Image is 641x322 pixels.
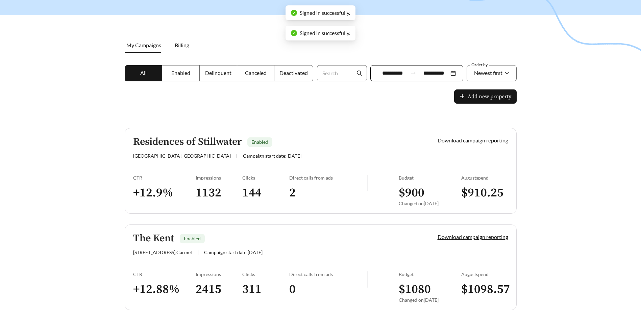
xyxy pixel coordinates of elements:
[242,175,289,181] div: Clicks
[242,185,289,200] h3: 144
[438,234,508,240] a: Download campaign reporting
[300,30,350,36] span: Signed in successfully.
[133,185,196,200] h3: + 12.9 %
[460,93,465,100] span: plus
[468,92,511,101] span: Add new property
[399,175,461,181] div: Budget
[399,185,461,200] h3: $ 900
[367,271,368,288] img: line
[196,282,243,297] h3: 2415
[399,282,461,297] h3: $ 1080
[140,70,147,76] span: All
[126,42,161,48] span: My Campaigns
[279,70,308,76] span: Deactivated
[300,9,350,16] span: Signed in successfully.
[175,42,189,48] span: Billing
[205,70,231,76] span: Delinquent
[133,249,192,255] span: [STREET_ADDRESS] , Carmel
[289,271,367,277] div: Direct calls from ads
[410,70,416,76] span: swap-right
[367,175,368,191] img: line
[399,297,461,303] div: Changed on [DATE]
[461,185,508,200] h3: $ 910.25
[133,175,196,181] div: CTR
[242,282,289,297] h3: 311
[356,70,363,76] span: search
[133,233,174,244] h5: The Kent
[461,271,508,277] div: August spend
[454,89,517,104] button: plusAdd new property
[291,30,297,36] span: check-circle
[438,137,508,143] a: Download campaign reporting
[236,153,238,159] span: |
[251,139,268,145] span: Enabled
[204,249,263,255] span: Campaign start date: [DATE]
[410,70,416,76] span: to
[125,128,517,214] a: Residences of StillwaterEnabled[GEOGRAPHIC_DATA],[GEOGRAPHIC_DATA]|Campaign start date:[DATE]Down...
[243,153,301,159] span: Campaign start date: [DATE]
[291,10,297,16] span: check-circle
[133,271,196,277] div: CTR
[245,70,267,76] span: Canceled
[196,175,243,181] div: Impressions
[184,236,201,241] span: Enabled
[461,282,508,297] h3: $ 1098.57
[133,153,231,159] span: [GEOGRAPHIC_DATA] , [GEOGRAPHIC_DATA]
[171,70,190,76] span: Enabled
[125,224,517,310] a: The KentEnabled[STREET_ADDRESS],Carmel|Campaign start date:[DATE]Download campaign reportingCTR+1...
[289,175,367,181] div: Direct calls from ads
[399,200,461,206] div: Changed on [DATE]
[242,271,289,277] div: Clicks
[133,136,242,147] h5: Residences of Stillwater
[289,185,367,200] h3: 2
[461,175,508,181] div: August spend
[196,271,243,277] div: Impressions
[197,249,199,255] span: |
[133,282,196,297] h3: + 12.88 %
[474,70,502,76] span: Newest first
[196,185,243,200] h3: 1132
[399,271,461,277] div: Budget
[289,282,367,297] h3: 0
